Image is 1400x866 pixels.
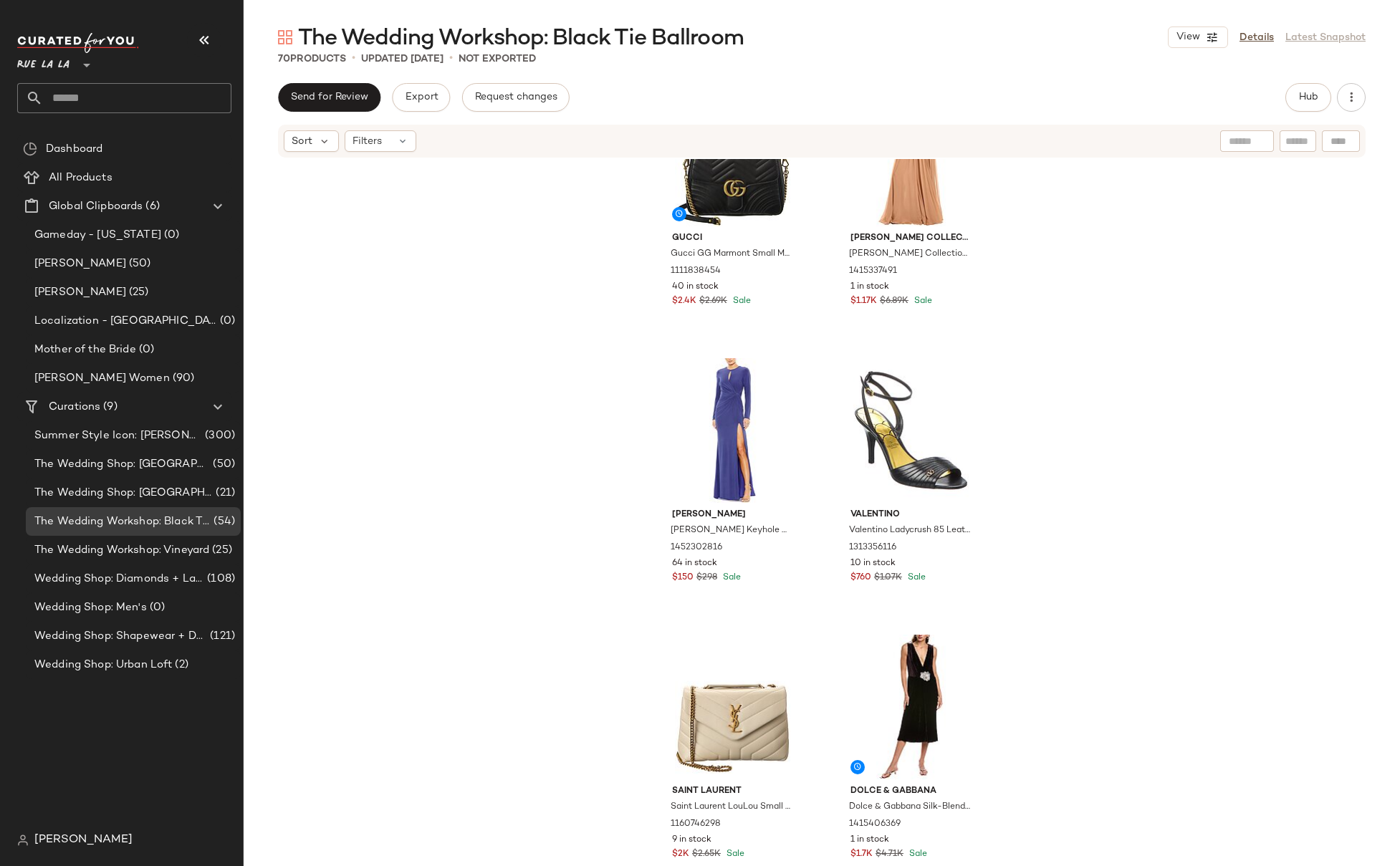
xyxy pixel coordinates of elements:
span: 1415337491 [849,265,897,278]
span: • [449,50,453,67]
span: (0) [136,342,154,358]
span: 64 in stock [672,557,717,570]
span: (108) [204,571,235,587]
span: Export [404,92,438,103]
span: The Wedding Workshop: Vineyard [34,542,209,559]
span: Sale [905,573,926,582]
span: (0) [161,227,179,244]
span: 1 in stock [850,281,889,294]
span: Hub [1298,92,1318,103]
span: $1.07K [874,572,902,584]
span: Saint Laurent [672,785,793,798]
span: $2.69K [699,295,727,308]
span: [PERSON_NAME] Collection [850,232,972,245]
span: All Products [49,170,112,186]
span: $2.4K [672,295,696,308]
span: (6) [143,198,159,215]
span: 1160746298 [671,818,721,831]
span: Dolce & Gabbana [850,785,972,798]
span: Mother of the Bride [34,342,136,358]
span: Curations [49,399,100,415]
span: Wedding Shop: Shapewear + Day of Prep [34,628,207,645]
span: Wedding Shop: Men's [34,600,147,616]
span: Gucci [672,232,793,245]
span: Localization - [GEOGRAPHIC_DATA] [34,313,217,329]
span: Sale [911,297,932,306]
span: 1 in stock [850,834,889,847]
span: (25) [209,542,232,559]
span: (21) [213,485,235,501]
span: [PERSON_NAME] Women [34,370,170,387]
span: (25) [126,284,149,301]
span: 70 [278,54,290,64]
img: 1160746298_RLLATH.jpg [661,635,805,779]
span: Sale [730,297,751,306]
span: 1111838454 [671,265,721,278]
span: $1.17K [850,295,877,308]
span: Dolce & Gabbana Silk-Blend Midi Dress [849,801,970,814]
img: svg%3e [278,30,292,44]
span: $298 [696,572,717,584]
img: 1452302816_RLLATH.jpg [661,358,805,503]
button: Request changes [462,83,570,112]
span: Wedding Shop: Diamonds + Lab Diamonds [34,571,204,587]
span: [PERSON_NAME] Collection Silk Goddess Gown [849,248,970,261]
span: [PERSON_NAME] [34,284,126,301]
button: Send for Review [278,83,380,112]
span: (50) [210,456,235,473]
span: (2) [172,657,188,673]
span: $2K [672,848,689,861]
span: [PERSON_NAME] [34,832,133,849]
span: 40 in stock [672,281,719,294]
span: 1452302816 [671,542,722,554]
span: The Wedding Workshop: Black Tie Ballroom [298,24,744,53]
img: cfy_white_logo.C9jOOHJF.svg [17,33,139,53]
span: (50) [126,256,151,272]
span: Saint Laurent LouLou Small Matelasse Y Leather Shoulder Bag [671,801,792,814]
span: Send for Review [290,92,368,103]
span: [PERSON_NAME] Keyhole Draped A-Line Gown [671,524,792,537]
span: (54) [211,514,235,530]
a: Details [1240,30,1274,45]
span: Global Clipboards [49,198,143,215]
span: Valentino Ladycrush 85 Leather Sandal [849,524,970,537]
span: Filters [353,134,382,149]
span: Gucci GG Marmont Small Matelasse Leather Top Handle Satchel [671,248,792,261]
span: Sort [292,134,312,149]
span: View [1176,32,1200,43]
button: Export [392,83,450,112]
span: $1.7K [850,848,873,861]
span: $4.71K [876,848,903,861]
span: The Wedding Workshop: Black Tie Ballroom [34,514,211,530]
button: View [1168,27,1228,48]
span: (0) [147,600,165,616]
span: Summer Style Icon: [PERSON_NAME] [34,428,202,444]
span: 10 in stock [850,557,896,570]
span: Valentino [850,509,972,521]
span: Sale [724,850,744,859]
span: Sale [906,850,927,859]
img: 1313356116_RLLATH.jpg [839,358,983,503]
span: 1415406369 [849,818,901,831]
span: 9 in stock [672,834,711,847]
span: (121) [207,628,235,645]
span: Rue La La [17,49,69,74]
span: 1313356116 [849,542,896,554]
span: Wedding Shop: Urban Loft [34,657,172,673]
span: (9) [100,399,117,415]
span: (90) [170,370,195,387]
span: Dashboard [46,141,102,158]
span: [PERSON_NAME] [34,256,126,272]
img: svg%3e [17,834,29,846]
span: $150 [672,572,694,584]
span: Gameday - [US_STATE] [34,227,161,244]
span: Request changes [474,92,557,103]
p: updated [DATE] [361,52,444,67]
span: [PERSON_NAME] [672,509,793,521]
div: Products [278,52,346,67]
span: $760 [850,572,871,584]
img: svg%3e [23,142,37,156]
img: 1415406369_RLLATH.jpg [839,635,983,779]
span: The Wedding Shop: [GEOGRAPHIC_DATA] [34,456,210,473]
span: (0) [217,313,235,329]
